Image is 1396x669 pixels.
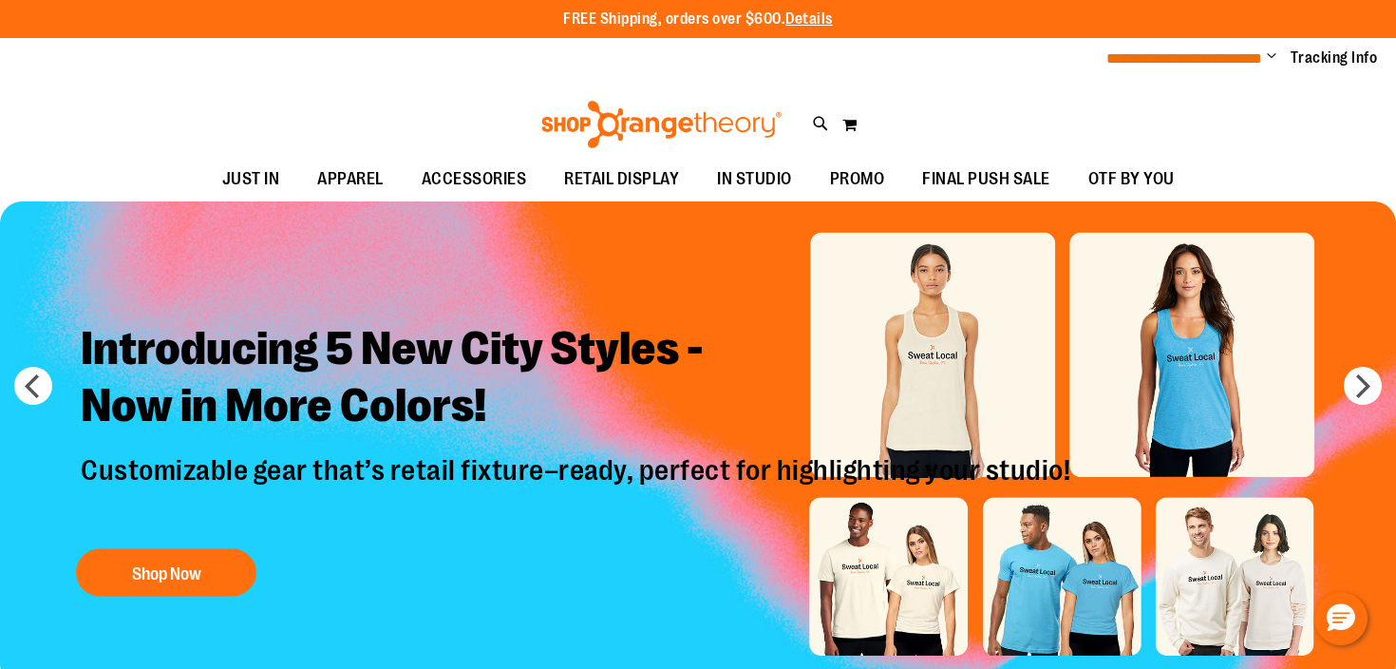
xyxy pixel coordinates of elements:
a: Introducing 5 New City Styles -Now in More Colors! Customizable gear that’s retail fixture–ready,... [66,306,1089,606]
a: ACCESSORIES [403,158,546,201]
p: FREE Shipping, orders over $600. [563,9,833,30]
a: PROMO [811,158,904,201]
img: Shop Orangetheory [538,101,784,148]
button: prev [14,367,52,405]
p: Customizable gear that’s retail fixture–ready, perfect for highlighting your studio! [66,453,1089,530]
span: JUST IN [222,158,280,201]
span: OTF BY YOU [1088,158,1175,201]
a: IN STUDIO [698,158,811,201]
span: FINAL PUSH SALE [922,158,1050,201]
button: next [1344,367,1382,405]
button: Hello, have a question? Let’s chat. [1314,592,1368,645]
span: ACCESSORIES [422,158,527,201]
a: RETAIL DISPLAY [545,158,698,201]
a: JUST IN [203,158,299,201]
span: IN STUDIO [717,158,792,201]
a: FINAL PUSH SALE [903,158,1069,201]
a: APPAREL [298,158,403,201]
span: APPAREL [317,158,384,201]
span: PROMO [830,158,885,201]
h2: Introducing 5 New City Styles - Now in More Colors! [66,306,1089,453]
button: Shop Now [76,549,256,597]
span: RETAIL DISPLAY [564,158,679,201]
a: Tracking Info [1291,48,1378,68]
button: Account menu [1267,48,1276,67]
a: OTF BY YOU [1069,158,1194,201]
a: Details [785,10,833,28]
